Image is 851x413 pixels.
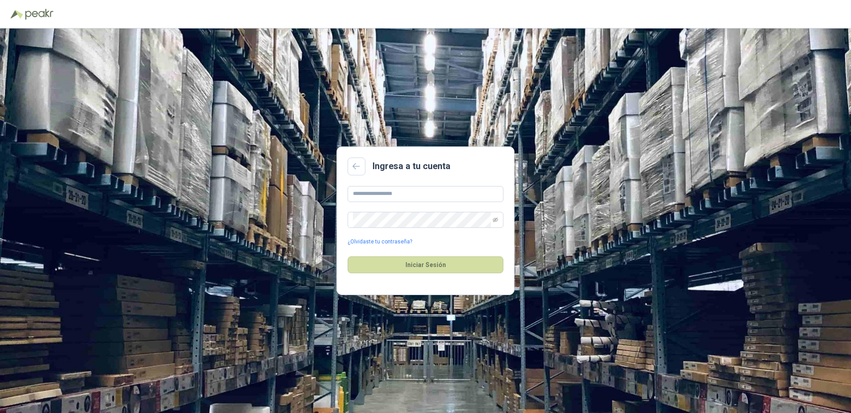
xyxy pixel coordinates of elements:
img: Peakr [25,9,53,20]
a: ¿Olvidaste tu contraseña? [348,238,412,246]
span: eye-invisible [493,217,498,223]
button: Iniciar Sesión [348,256,503,273]
img: Logo [11,10,23,19]
h2: Ingresa a tu cuenta [373,159,450,173]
